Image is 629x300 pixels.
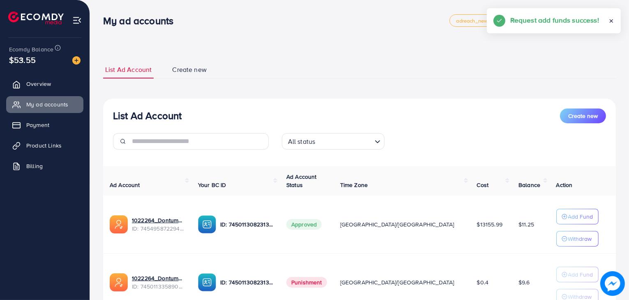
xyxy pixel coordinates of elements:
img: image [72,56,81,65]
button: Add Fund [556,267,599,282]
span: Cost [477,181,489,189]
span: Ad Account [110,181,140,189]
span: $13155.99 [477,220,502,228]
span: Product Links [26,141,62,150]
span: Punishment [286,277,327,288]
a: Overview [6,76,83,92]
button: Add Fund [556,209,599,224]
span: Billing [26,162,43,170]
a: adreach_new_package [449,14,518,27]
div: Search for option [282,133,385,150]
img: ic-ads-acc.e4c84228.svg [110,215,128,233]
div: <span class='underline'>1022264_Dontump_Ambance_1735742847027</span></br>7454958722943893505 [132,216,185,233]
p: Add Fund [568,270,593,279]
img: ic-ba-acc.ded83a64.svg [198,215,216,233]
img: menu [72,16,82,25]
span: My ad accounts [26,100,68,108]
span: Action [556,181,573,189]
h3: My ad accounts [103,15,180,27]
span: $9.6 [518,278,530,286]
span: Overview [26,80,51,88]
button: Create new [560,108,606,123]
a: Payment [6,117,83,133]
img: logo [8,12,64,24]
span: Your BC ID [198,181,226,189]
a: My ad accounts [6,96,83,113]
h5: Request add funds success! [510,15,599,25]
input: Search for option [318,134,371,148]
span: All status [286,136,317,148]
span: $11.25 [518,220,534,228]
span: Time Zone [340,181,368,189]
span: Balance [518,181,540,189]
p: ID: 7450113082313572369 [220,277,273,287]
span: Ecomdy Balance [9,45,53,53]
a: 1022264_Dontump Ambance_1734614691309 [132,274,185,282]
span: ID: 7454958722943893505 [132,224,185,233]
span: Payment [26,121,49,129]
span: Approved [286,219,322,230]
span: ID: 7450113358906392577 [132,282,185,291]
p: Add Fund [568,212,593,222]
a: 1022264_Dontump_Ambance_1735742847027 [132,216,185,224]
span: List Ad Account [105,65,152,74]
span: [GEOGRAPHIC_DATA]/[GEOGRAPHIC_DATA] [340,220,454,228]
span: $53.55 [9,54,36,66]
span: [GEOGRAPHIC_DATA]/[GEOGRAPHIC_DATA] [340,278,454,286]
span: $0.4 [477,278,489,286]
p: Withdraw [568,234,592,244]
a: Billing [6,158,83,174]
span: adreach_new_package [456,18,511,23]
span: Ad Account Status [286,173,317,189]
button: Withdraw [556,231,599,247]
p: ID: 7450113082313572369 [220,219,273,229]
div: <span class='underline'>1022264_Dontump Ambance_1734614691309</span></br>7450113358906392577 [132,274,185,291]
h3: List Ad Account [113,110,182,122]
span: Create new [568,112,598,120]
img: ic-ba-acc.ded83a64.svg [198,273,216,291]
img: ic-ads-acc.e4c84228.svg [110,273,128,291]
img: image [601,272,624,295]
a: Product Links [6,137,83,154]
span: Create new [172,65,207,74]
